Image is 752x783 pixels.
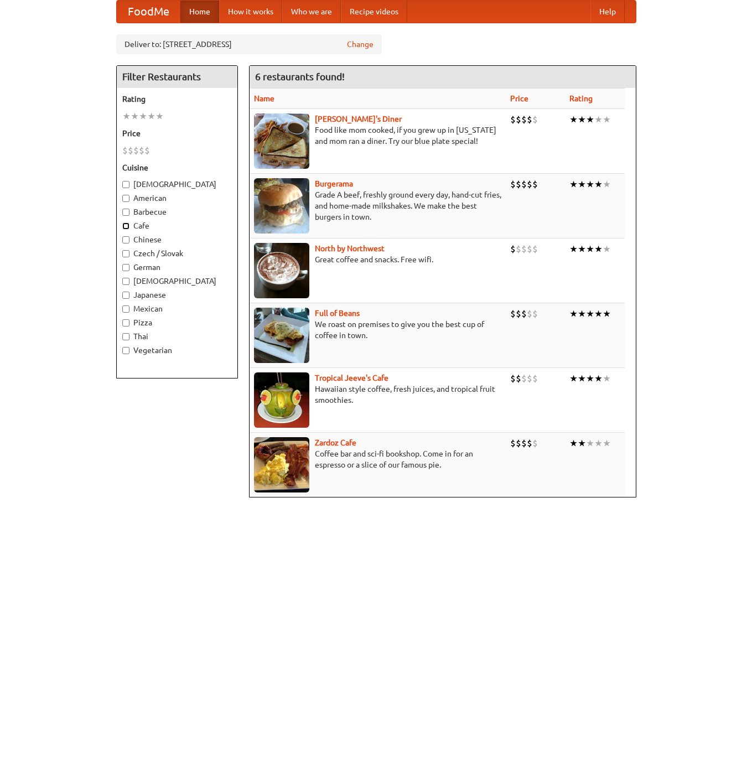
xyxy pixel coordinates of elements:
[603,113,611,126] li: ★
[122,250,129,257] input: Czech / Slovak
[122,193,232,204] label: American
[603,372,611,385] li: ★
[122,220,232,231] label: Cafe
[315,374,388,382] a: Tropical Jeeve's Cafe
[254,383,501,406] p: Hawaiian style coffee, fresh juices, and tropical fruit smoothies.
[578,243,586,255] li: ★
[122,248,232,259] label: Czech / Slovak
[586,178,594,190] li: ★
[341,1,407,23] a: Recipe videos
[122,128,232,139] h5: Price
[521,437,527,449] li: $
[122,319,129,326] input: Pizza
[122,144,128,157] li: $
[532,372,538,385] li: $
[122,331,232,342] label: Thai
[347,39,374,50] a: Change
[282,1,341,23] a: Who we are
[586,437,594,449] li: ★
[122,236,129,243] input: Chinese
[586,372,594,385] li: ★
[122,289,232,300] label: Japanese
[521,308,527,320] li: $
[122,195,129,202] input: American
[516,437,521,449] li: $
[532,178,538,190] li: $
[122,345,232,356] label: Vegetarian
[578,437,586,449] li: ★
[578,372,586,385] li: ★
[139,110,147,122] li: ★
[254,437,309,492] img: zardoz.jpg
[254,189,501,222] p: Grade A beef, freshly ground every day, hand-cut fries, and home-made milkshakes. We make the bes...
[569,113,578,126] li: ★
[594,243,603,255] li: ★
[603,437,611,449] li: ★
[594,178,603,190] li: ★
[122,278,129,285] input: [DEMOGRAPHIC_DATA]
[521,372,527,385] li: $
[521,243,527,255] li: $
[603,243,611,255] li: ★
[315,244,385,253] a: North by Northwest
[254,254,501,265] p: Great coffee and snacks. Free wifi.
[527,372,532,385] li: $
[569,308,578,320] li: ★
[586,308,594,320] li: ★
[122,305,129,313] input: Mexican
[603,308,611,320] li: ★
[147,110,155,122] li: ★
[122,206,232,217] label: Barbecue
[254,319,501,341] p: We roast on premises to give you the best cup of coffee in town.
[594,113,603,126] li: ★
[578,113,586,126] li: ★
[122,317,232,328] label: Pizza
[510,113,516,126] li: $
[180,1,219,23] a: Home
[254,372,309,428] img: jeeves.jpg
[122,333,129,340] input: Thai
[117,66,237,88] h4: Filter Restaurants
[594,308,603,320] li: ★
[532,308,538,320] li: $
[510,372,516,385] li: $
[315,115,402,123] a: [PERSON_NAME]'s Diner
[586,113,594,126] li: ★
[315,179,353,188] a: Burgerama
[254,243,309,298] img: north.jpg
[516,372,521,385] li: $
[144,144,150,157] li: $
[122,94,232,105] h5: Rating
[510,178,516,190] li: $
[569,437,578,449] li: ★
[122,110,131,122] li: ★
[527,113,532,126] li: $
[594,372,603,385] li: ★
[510,437,516,449] li: $
[527,178,532,190] li: $
[122,181,129,188] input: [DEMOGRAPHIC_DATA]
[527,308,532,320] li: $
[578,178,586,190] li: ★
[122,292,129,299] input: Japanese
[139,144,144,157] li: $
[122,234,232,245] label: Chinese
[315,309,360,318] b: Full of Beans
[254,125,501,147] p: Food like mom cooked, if you grew up in [US_STATE] and mom ran a diner. Try our blue plate special!
[116,34,382,54] div: Deliver to: [STREET_ADDRESS]
[155,110,164,122] li: ★
[219,1,282,23] a: How it works
[117,1,180,23] a: FoodMe
[128,144,133,157] li: $
[122,303,232,314] label: Mexican
[516,178,521,190] li: $
[578,308,586,320] li: ★
[586,243,594,255] li: ★
[315,438,356,447] a: Zardoz Cafe
[131,110,139,122] li: ★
